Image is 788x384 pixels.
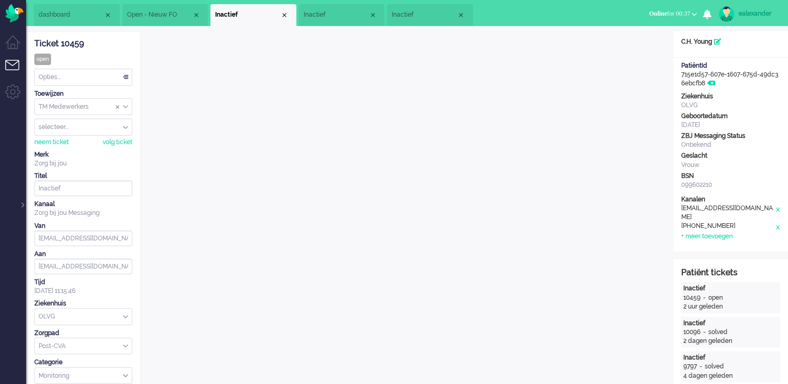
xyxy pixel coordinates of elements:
div: BSN [681,172,780,181]
li: Onlinefor 00:37 [643,3,703,26]
div: Inactief [683,284,778,293]
li: Tickets menu [5,60,29,83]
div: PatiëntId [681,61,780,70]
span: Inactief [215,10,280,19]
div: Inactief [683,319,778,328]
button: Onlinefor 00:37 [643,6,703,21]
img: avatar [719,6,734,22]
div: 2 dagen geleden [683,337,778,345]
div: volg ticket [103,138,132,147]
div: Vrouw [681,161,780,170]
body: Rich Text Area. Press ALT-0 for help. [4,4,514,22]
div: Close tab [280,11,289,19]
div: 099602210 [681,181,780,189]
li: 10459 [210,4,296,26]
div: 2 uur geleden [683,302,778,311]
div: Ziekenhuis [34,299,132,308]
div: solved [708,328,728,337]
div: Zorgpad [34,329,132,338]
div: Geslacht [681,151,780,160]
div: open [708,293,723,302]
div: 715e1d57-607e-1607-675d-49dc36ebcfb8 [673,61,788,88]
div: OLVG [681,101,780,110]
img: flow_omnibird.svg [5,4,23,22]
div: 10459 [683,293,701,302]
div: Van [34,222,132,231]
div: C.H. Young [673,37,788,46]
div: Close tab [104,11,112,19]
a: Omnidesk [5,7,23,15]
span: dashboard [39,10,104,19]
div: Onbekend [681,140,780,149]
div: x [775,204,780,222]
div: [DATE] 11:15:46 [34,278,132,296]
div: neem ticket [34,138,69,147]
div: - [701,293,708,302]
div: ZBJ Messaging Status [681,132,780,140]
div: open [34,54,51,65]
div: ealexander [739,8,778,19]
div: [DATE] [681,121,780,130]
div: 10096 [683,328,701,337]
a: ealexander [717,6,778,22]
div: Geboortedatum [681,112,780,121]
span: Online [649,10,667,17]
div: x [775,222,780,232]
div: Assign Group [34,98,132,116]
div: solved [705,362,724,371]
li: View [122,4,208,26]
span: Inactief [392,10,457,19]
div: Kanalen [681,195,780,204]
li: 10458 [387,4,473,26]
div: Toewijzen [34,89,132,98]
div: [PHONE_NUMBER] [681,222,775,232]
div: Zorg bij jou [34,159,132,168]
li: 10447 [299,4,385,26]
li: Dashboard [34,4,120,26]
div: Close tab [369,11,377,19]
div: + meer toevoegen [681,232,733,241]
div: Assign User [34,119,132,136]
div: Patiënt tickets [681,267,780,279]
div: Titel [34,172,132,181]
div: [EMAIL_ADDRESS][DOMAIN_NAME] [681,204,775,222]
span: Inactief [304,10,369,19]
div: Tijd [34,278,132,287]
div: Ticket 10459 [34,38,132,50]
span: Open - Nieuw FO [127,10,192,19]
div: 9797 [683,362,697,371]
div: Categorie [34,358,132,367]
div: Close tab [192,11,201,19]
div: Kanaal [34,200,132,209]
li: Dashboard menu [5,35,29,59]
div: Zorg bij jou Messaging [34,209,132,217]
div: - [697,362,705,371]
div: 4 dagen geleden [683,372,778,380]
div: Inactief [683,353,778,362]
div: Merk [34,150,132,159]
div: - [701,328,708,337]
div: Aan [34,250,132,259]
li: Admin menu [5,84,29,108]
div: Close tab [457,11,465,19]
div: Ziekenhuis [681,92,780,101]
span: for 00:37 [649,10,690,17]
